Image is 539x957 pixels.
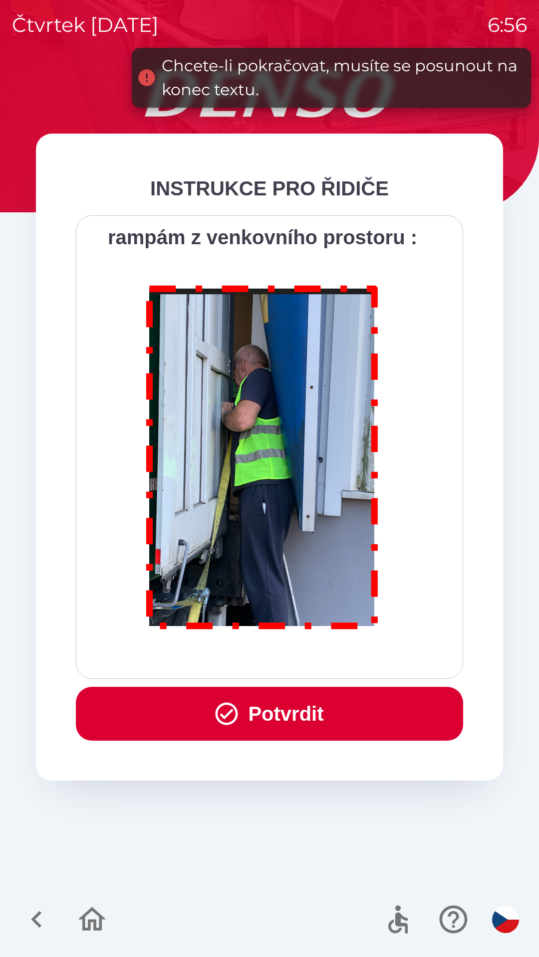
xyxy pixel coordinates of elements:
[135,272,390,638] img: M8MNayrTL6gAAAABJRU5ErkJggg==
[492,906,519,933] img: cs flag
[162,54,521,102] div: Chcete-li pokračovat, musíte se posunout na konec textu.
[76,173,463,203] div: INSTRUKCE PRO ŘIDIČE
[488,10,527,40] p: 6:56
[36,70,503,118] img: Logo
[76,687,463,741] button: Potvrdit
[12,10,159,40] p: čtvrtek [DATE]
